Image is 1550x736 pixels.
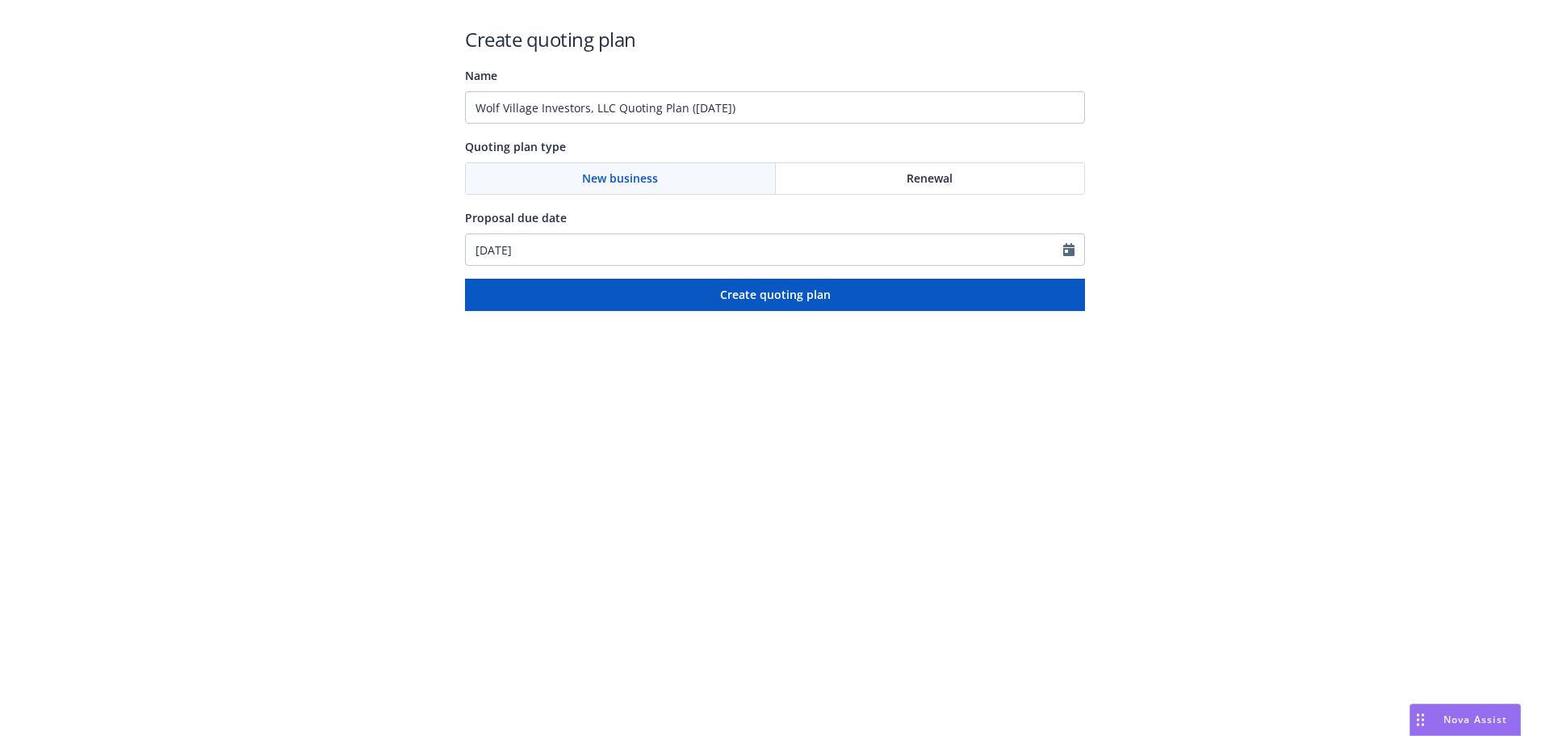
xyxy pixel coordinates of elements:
[466,234,1063,265] input: MM/DD/YYYY
[582,170,658,187] span: New business
[720,287,831,302] span: Create quoting plan
[465,91,1085,124] input: Quoting plan name
[1063,243,1075,256] svg: Calendar
[465,68,497,83] span: Name
[1410,704,1431,735] div: Drag to move
[465,26,1085,53] h1: Create quoting plan
[1443,713,1507,726] span: Nova Assist
[465,210,567,225] span: Proposal due date
[465,279,1085,311] button: Create quoting plan
[465,139,566,154] span: Quoting plan type
[907,170,953,187] span: Renewal
[1410,704,1521,736] button: Nova Assist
